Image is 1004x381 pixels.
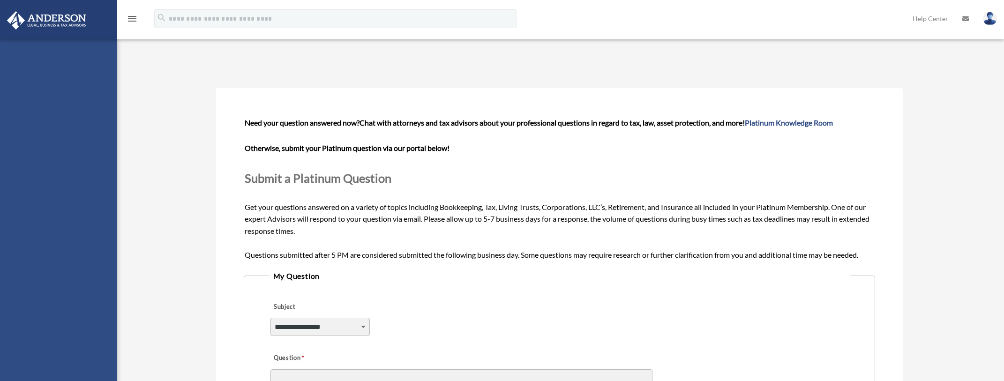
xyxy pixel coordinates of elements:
i: menu [127,13,138,24]
label: Subject [270,300,360,314]
label: Question [270,351,343,365]
legend: My Question [270,269,850,283]
a: menu [127,16,138,24]
span: Get your questions answered on a variety of topics including Bookkeeping, Tax, Living Trusts, Cor... [245,118,875,259]
i: search [157,13,167,23]
span: Chat with attorneys and tax advisors about your professional questions in regard to tax, law, ass... [360,118,833,127]
a: Platinum Knowledge Room [745,118,833,127]
b: Otherwise, submit your Platinum question via our portal below! [245,143,450,152]
span: Need your question answered now? [245,118,360,127]
img: User Pic [983,12,997,25]
span: Submit a Platinum Question [245,171,391,185]
img: Anderson Advisors Platinum Portal [4,11,89,30]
